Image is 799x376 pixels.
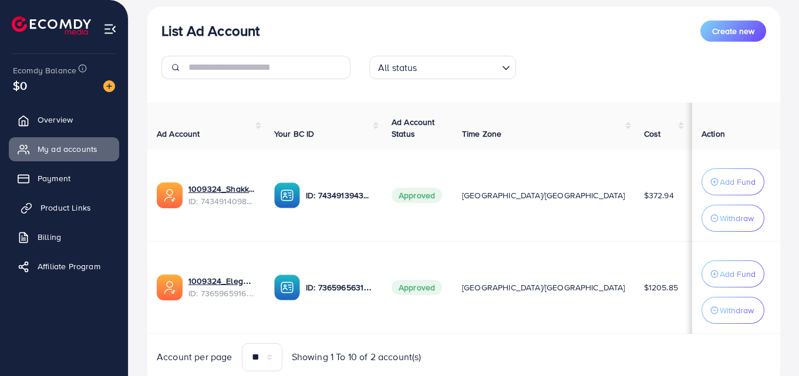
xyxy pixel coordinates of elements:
[157,350,232,364] span: Account per page
[9,137,119,161] a: My ad accounts
[702,168,764,195] button: Add Fund
[38,231,61,243] span: Billing
[41,202,91,214] span: Product Links
[392,116,435,140] span: Ad Account Status
[274,275,300,300] img: ic-ba-acc.ded83a64.svg
[392,280,442,295] span: Approved
[12,16,91,35] img: logo
[720,211,754,225] p: Withdraw
[9,108,119,131] a: Overview
[161,22,259,39] h3: List Ad Account
[9,196,119,219] a: Product Links
[9,167,119,190] a: Payment
[274,128,315,140] span: Your BC ID
[188,275,255,299] div: <span class='underline'>1009324_Elegant Wear_1715022604811</span></br>7365965916192112656
[421,57,497,76] input: Search for option
[9,225,119,249] a: Billing
[462,282,625,293] span: [GEOGRAPHIC_DATA]/[GEOGRAPHIC_DATA]
[188,183,255,207] div: <span class='underline'>1009324_Shakka_1731075849517</span></br>7434914098950799361
[712,25,754,37] span: Create new
[720,267,756,281] p: Add Fund
[700,21,766,42] button: Create new
[702,128,725,140] span: Action
[103,22,117,36] img: menu
[188,195,255,207] span: ID: 7434914098950799361
[702,260,764,287] button: Add Fund
[38,172,70,184] span: Payment
[13,77,27,94] span: $0
[188,287,255,299] span: ID: 7365965916192112656
[13,65,76,76] span: Ecomdy Balance
[274,182,300,208] img: ic-ba-acc.ded83a64.svg
[644,128,661,140] span: Cost
[188,275,255,287] a: 1009324_Elegant Wear_1715022604811
[644,282,678,293] span: $1205.85
[462,189,625,201] span: [GEOGRAPHIC_DATA]/[GEOGRAPHIC_DATA]
[157,182,183,208] img: ic-ads-acc.e4c84228.svg
[38,114,73,126] span: Overview
[462,128,501,140] span: Time Zone
[702,297,764,324] button: Withdraw
[157,275,183,300] img: ic-ads-acc.e4c84228.svg
[157,128,200,140] span: Ad Account
[702,205,764,232] button: Withdraw
[720,175,756,189] p: Add Fund
[38,143,97,155] span: My ad accounts
[188,183,255,195] a: 1009324_Shakka_1731075849517
[720,303,754,317] p: Withdraw
[376,59,420,76] span: All status
[306,188,373,202] p: ID: 7434913943245914129
[644,189,674,201] span: $372.94
[749,323,790,367] iframe: Chat
[38,260,100,272] span: Affiliate Program
[306,280,373,294] p: ID: 7365965631474204673
[369,56,516,79] div: Search for option
[392,188,442,203] span: Approved
[103,80,115,92] img: image
[292,350,422,364] span: Showing 1 To 10 of 2 account(s)
[9,255,119,278] a: Affiliate Program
